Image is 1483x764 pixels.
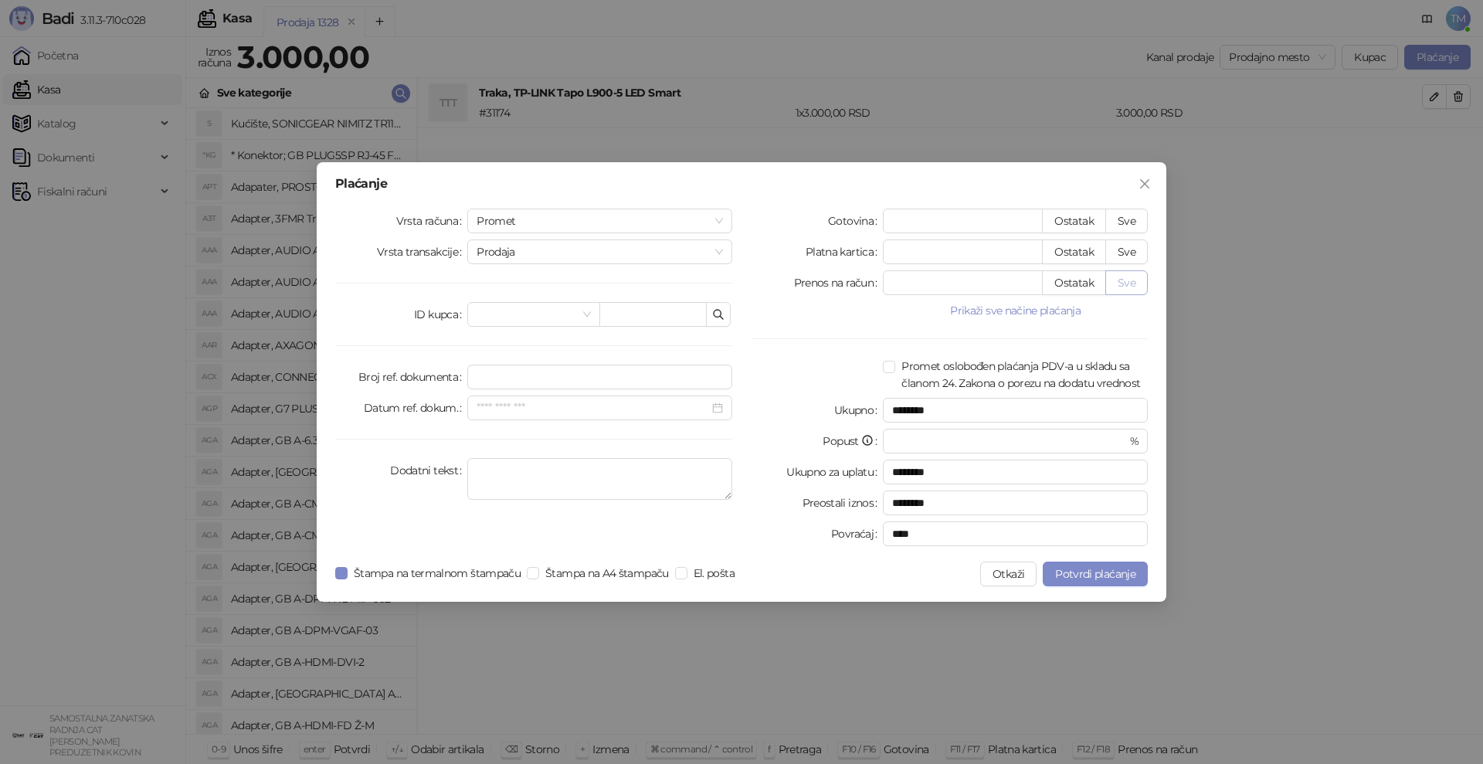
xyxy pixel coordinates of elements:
button: Sve [1105,270,1148,295]
button: Sve [1105,239,1148,264]
label: Gotovina [828,209,883,233]
input: Broj ref. dokumenta [467,365,732,389]
button: Ostatak [1042,209,1106,233]
span: Promet oslobođen plaćanja PDV-a u skladu sa članom 24. Zakona o porezu na dodatu vrednost [895,358,1148,392]
button: Ostatak [1042,239,1106,264]
label: Broj ref. dokumenta [358,365,467,389]
label: Dodatni tekst [390,458,467,483]
label: Vrsta računa [396,209,468,233]
span: El. pošta [687,565,741,582]
label: Vrsta transakcije [377,239,468,264]
textarea: Dodatni tekst [467,458,732,500]
label: Ukupno [834,398,884,423]
label: Preostali iznos [803,491,884,515]
button: Ostatak [1042,270,1106,295]
button: Close [1132,171,1157,196]
span: Potvrdi plaćanje [1055,567,1135,581]
span: Promet [477,209,723,233]
button: Prikaži sve načine plaćanja [883,301,1148,320]
span: close [1139,178,1151,190]
button: Otkaži [980,562,1037,586]
label: ID kupca [414,302,467,327]
button: Sve [1105,209,1148,233]
label: Prenos na račun [794,270,884,295]
input: Datum ref. dokum. [477,399,709,416]
span: Štampa na termalnom štampaču [348,565,527,582]
button: Potvrdi plaćanje [1043,562,1148,586]
label: Datum ref. dokum. [364,396,468,420]
label: Platna kartica [806,239,883,264]
span: Zatvori [1132,178,1157,190]
span: Prodaja [477,240,723,263]
label: Popust [823,429,883,453]
span: Štampa na A4 štampaču [539,565,675,582]
label: Ukupno za uplatu [786,460,883,484]
label: Povraćaj [831,521,883,546]
div: Plaćanje [335,178,1148,190]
